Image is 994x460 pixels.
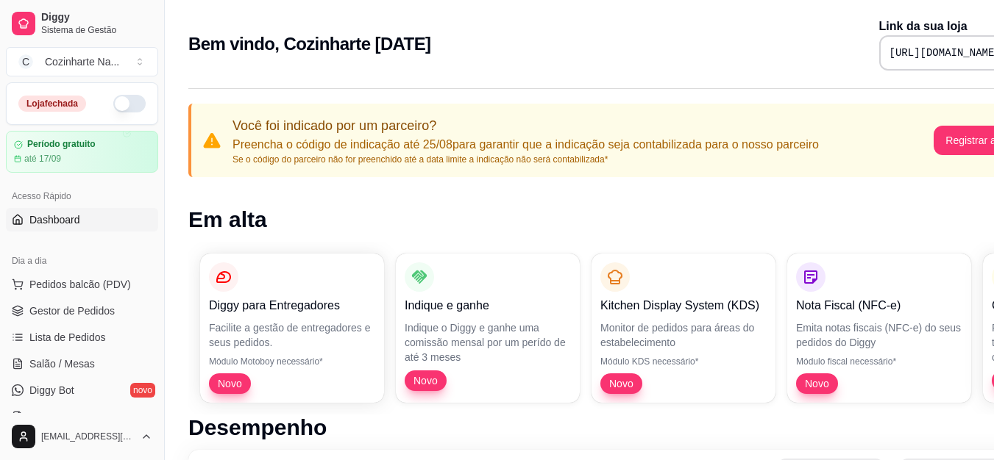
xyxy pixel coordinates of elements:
p: Indique e ganhe [405,297,571,315]
article: até 17/09 [24,153,61,165]
div: Dia a dia [6,249,158,273]
h2: Bem vindo, Cozinharte [DATE] [188,32,430,56]
span: C [18,54,33,69]
span: Gestor de Pedidos [29,303,115,318]
a: KDS [6,405,158,428]
p: Diggy para Entregadores [209,297,375,315]
article: Período gratuito [27,139,96,150]
span: Lista de Pedidos [29,330,106,345]
span: Novo [212,376,248,391]
button: Diggy para EntregadoresFacilite a gestão de entregadores e seus pedidos.Módulo Motoboy necessário... [200,254,384,403]
a: Dashboard [6,208,158,231]
button: Nota Fiscal (NFC-e)Emita notas fiscais (NFC-e) do seus pedidos do DiggyMódulo fiscal necessário*Novo [787,254,971,403]
p: Indique o Diggy e ganhe uma comissão mensal por um perído de até 3 meses [405,320,571,364]
span: Novo [408,373,444,388]
span: Pedidos balcão (PDV) [29,277,131,292]
button: Indique e ganheIndique o Diggy e ganhe uma comissão mensal por um perído de até 3 mesesNovo [396,254,580,403]
p: Nota Fiscal (NFC-e) [796,297,962,315]
a: Gestor de Pedidos [6,299,158,323]
p: Facilite a gestão de entregadores e seus pedidos. [209,320,375,350]
span: Novo [603,376,639,391]
span: [EMAIL_ADDRESS][DOMAIN_NAME] [41,431,135,442]
a: Lista de Pedidos [6,326,158,349]
span: Sistema de Gestão [41,24,152,36]
button: Alterar Status [113,95,146,112]
a: Período gratuitoaté 17/09 [6,131,158,173]
button: [EMAIL_ADDRESS][DOMAIN_NAME] [6,419,158,454]
p: Kitchen Display System (KDS) [600,297,767,315]
p: Se o código do parceiro não for preenchido até a data limite a indicação não será contabilizada* [232,154,819,165]
p: Módulo KDS necessário* [600,356,767,367]
p: Emita notas fiscais (NFC-e) do seus pedidos do Diggy [796,320,962,350]
p: Preencha o código de indicação até 25/08 para garantir que a indicação seja contabilizada para o ... [232,136,819,154]
div: Loja fechada [18,96,86,112]
span: Diggy [41,11,152,24]
p: Você foi indicado por um parceiro? [232,115,819,136]
span: Diggy Bot [29,383,74,398]
button: Select a team [6,47,158,76]
a: DiggySistema de Gestão [6,6,158,41]
div: Cozinharte Na ... [45,54,119,69]
a: Diggy Botnovo [6,378,158,402]
div: Acesso Rápido [6,184,158,208]
p: Monitor de pedidos para áreas do estabelecimento [600,320,767,350]
a: Salão / Mesas [6,352,158,375]
p: Módulo fiscal necessário* [796,356,962,367]
button: Pedidos balcão (PDV) [6,273,158,296]
p: Módulo Motoboy necessário* [209,356,375,367]
span: Novo [799,376,835,391]
span: Salão / Mesas [29,356,95,371]
span: Dashboard [29,212,80,227]
button: Kitchen Display System (KDS)Monitor de pedidos para áreas do estabelecimentoMódulo KDS necessário... [592,254,775,403]
span: KDS [29,409,51,424]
